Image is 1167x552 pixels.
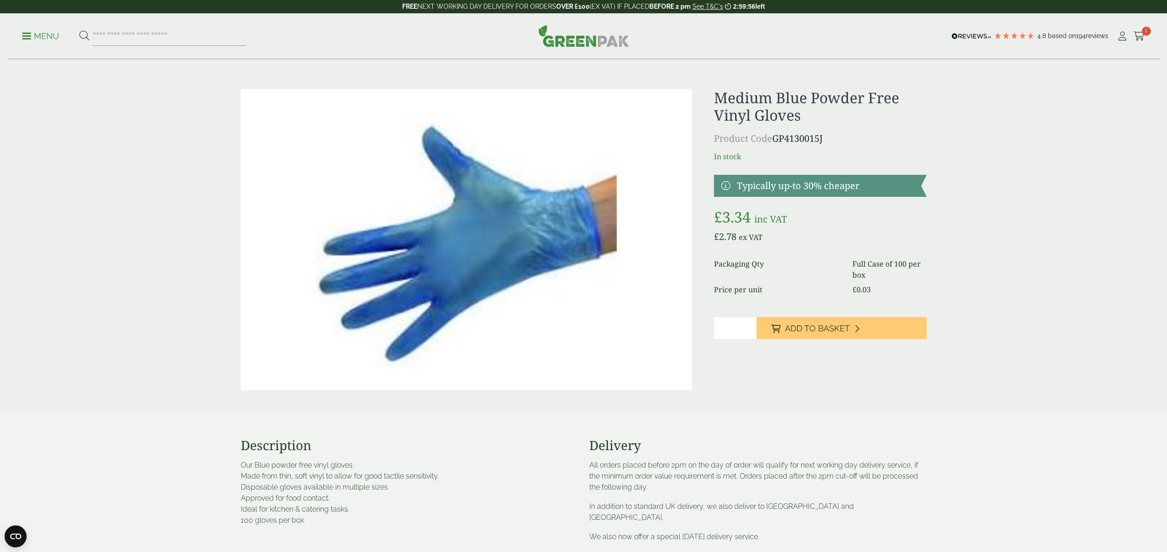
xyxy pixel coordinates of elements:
button: Open CMP widget [5,525,27,547]
button: Add to Basket [757,317,927,339]
span: 2:59:56 [733,3,755,10]
p: In addition to standard UK delivery, we also deliver to [GEOGRAPHIC_DATA] and [GEOGRAPHIC_DATA]. [589,501,927,523]
h3: Description [241,438,578,453]
dt: Packaging Qty [714,258,841,280]
a: 1 [1134,29,1145,43]
p: We also now offer a special [DATE] delivery service. [589,531,927,542]
p: GP4130015J [714,132,926,145]
span: 1 [1142,27,1151,36]
h3: Delivery [589,438,927,453]
img: 4130015J Blue Vinyl Powder Free Gloves Medium [241,89,692,390]
bdi: 3.34 [714,207,751,227]
bdi: 2.78 [714,230,736,243]
p: In stock [714,151,926,162]
h1: Medium Blue Powder Free Vinyl Gloves [714,89,926,124]
span: left [755,3,765,10]
img: REVIEWS.io [951,33,991,39]
dd: Full Case of 100 per box [852,258,926,280]
span: Product Code [714,132,772,145]
strong: OVER £100 [556,3,590,10]
bdi: 0.03 [852,284,871,295]
i: My Account [1117,32,1128,41]
a: Menu [22,31,59,40]
strong: BEFORE 2 pm [649,3,691,10]
span: £ [714,207,722,227]
span: £ [714,230,719,243]
a: See T&C's [692,3,723,10]
p: Our Blue powder free vinyl gloves. Made from thin, soft vinyl to allow for good tactile sensitivi... [241,460,578,526]
p: All orders placed before 2pm on the day of order will qualify for next working day delivery servi... [589,460,927,493]
span: Add to Basket [785,323,850,334]
span: £ [852,284,857,295]
div: 4.78 Stars [994,32,1035,40]
p: Menu [22,31,59,42]
strong: FREE [402,3,417,10]
i: Cart [1134,32,1145,41]
span: ex VAT [739,232,763,242]
span: 4.8 [1037,32,1048,39]
span: 194 [1076,32,1086,39]
span: inc VAT [754,213,787,225]
span: reviews [1086,32,1108,39]
dt: Price per unit [714,284,841,295]
img: GreenPak Supplies [538,25,629,47]
span: Based on [1048,32,1076,39]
